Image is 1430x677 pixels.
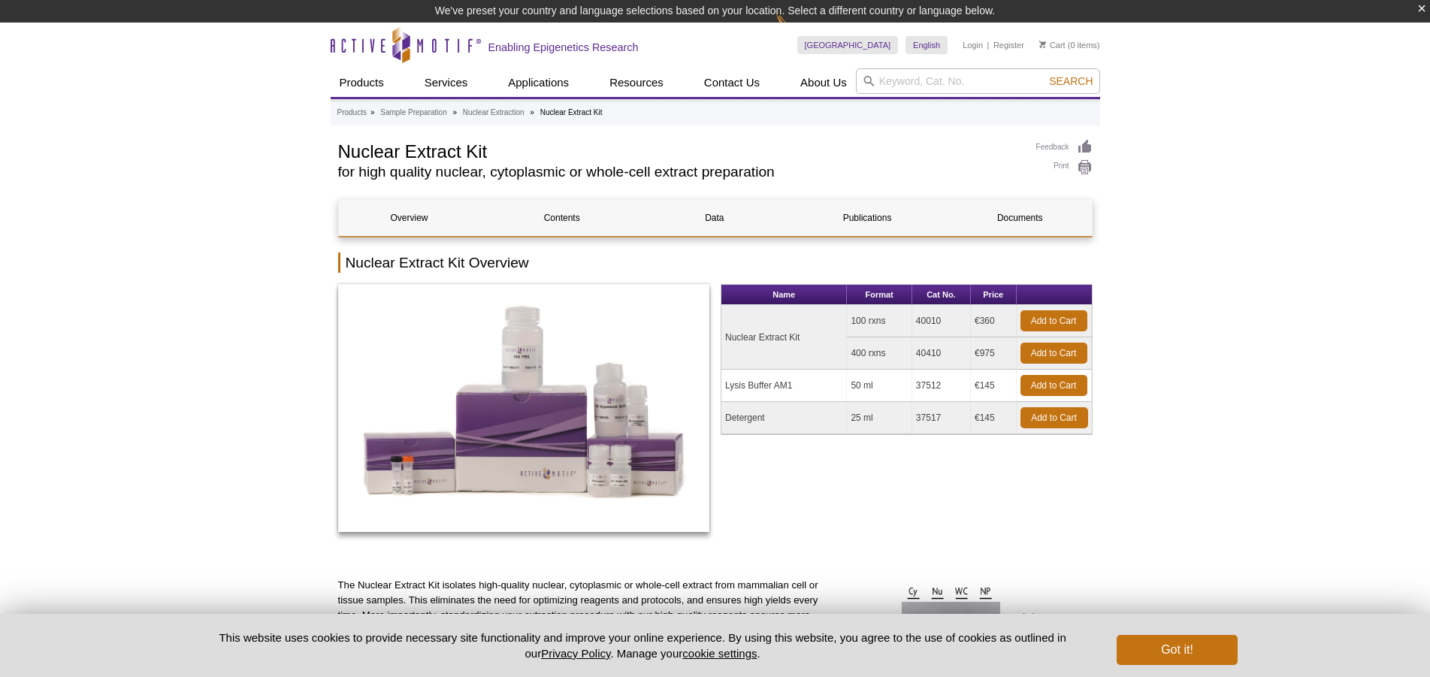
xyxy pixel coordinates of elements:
a: Contents [491,200,633,236]
td: 400 rxns [847,337,912,370]
button: cookie settings [682,647,757,660]
li: » [452,108,457,116]
td: Lysis Buffer AM1 [721,370,847,402]
a: Documents [949,200,1090,236]
td: €975 [971,337,1017,370]
li: | [987,36,990,54]
li: » [530,108,534,116]
button: Search [1045,74,1097,88]
a: Add to Cart [1020,310,1087,331]
td: €145 [971,402,1017,434]
a: Login [963,40,983,50]
h2: Enabling Epigenetics Research [488,41,639,54]
h2: for high quality nuclear, cytoplasmic or whole-cell extract preparation [338,165,1021,179]
a: Privacy Policy [541,647,610,660]
a: Services [416,68,477,97]
h1: Nuclear Extract Kit [338,139,1021,162]
input: Keyword, Cat. No. [856,68,1100,94]
td: 40010 [912,305,971,337]
a: Sample Preparation [380,106,446,119]
img: Your Cart [1039,41,1046,48]
a: Products [337,106,367,119]
th: Cat No. [912,285,971,305]
a: Publications [797,200,938,236]
li: Nuclear Extract Kit [540,108,603,116]
p: This website uses cookies to provide necessary site functionality and improve your online experie... [193,630,1093,661]
a: Print [1036,159,1093,176]
td: 37517 [912,402,971,434]
a: Overview [339,200,480,236]
a: [GEOGRAPHIC_DATA] [797,36,899,54]
img: Change Here [775,11,815,47]
li: (0 items) [1039,36,1100,54]
th: Format [847,285,912,305]
td: 25 ml [847,402,912,434]
a: Products [331,68,393,97]
td: €360 [971,305,1017,337]
a: About Us [791,68,856,97]
td: €145 [971,370,1017,402]
a: Resources [600,68,673,97]
a: Nuclear Extraction [463,106,525,119]
td: 100 rxns [847,305,912,337]
a: Add to Cart [1020,343,1087,364]
th: Name [721,285,847,305]
button: Got it! [1117,635,1237,665]
a: Contact Us [695,68,769,97]
a: Applications [499,68,578,97]
td: Nuclear Extract Kit [721,305,847,370]
a: Add to Cart [1020,375,1087,396]
a: Feedback [1036,139,1093,156]
th: Price [971,285,1017,305]
h2: Nuclear Extract Kit Overview [338,252,1093,273]
img: Nuclear Extract Kit [338,284,710,532]
p: The Nuclear Extract Kit isolates high-quality nuclear, cytoplasmic or whole-cell extract from mam... [338,578,833,653]
td: 40410 [912,337,971,370]
a: Register [993,40,1024,50]
td: 50 ml [847,370,912,402]
span: Search [1049,75,1093,87]
a: Data [644,200,785,236]
td: Detergent [721,402,847,434]
a: Cart [1039,40,1066,50]
td: 37512 [912,370,971,402]
li: » [370,108,375,116]
a: Add to Cart [1020,407,1088,428]
a: English [905,36,948,54]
